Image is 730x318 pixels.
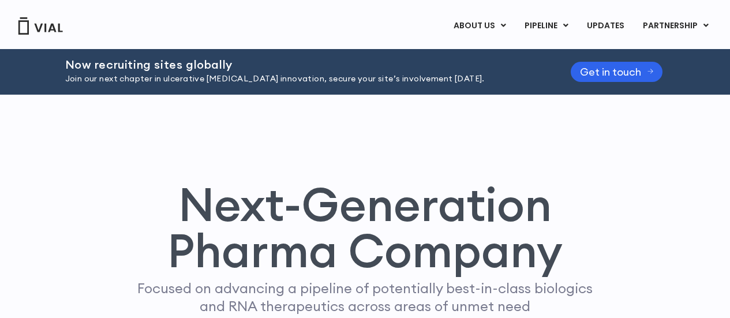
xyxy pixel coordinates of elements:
[444,16,515,36] a: ABOUT USMenu Toggle
[634,16,718,36] a: PARTNERSHIPMenu Toggle
[17,17,63,35] img: Vial Logo
[115,181,615,274] h1: Next-Generation Pharma Company
[65,73,542,85] p: Join our next chapter in ulcerative [MEDICAL_DATA] innovation, secure your site’s involvement [DA...
[578,16,633,36] a: UPDATES
[65,58,542,71] h2: Now recruiting sites globally
[580,68,641,76] span: Get in touch
[133,279,598,315] p: Focused on advancing a pipeline of potentially best-in-class biologics and RNA therapeutics acros...
[571,62,663,82] a: Get in touch
[515,16,577,36] a: PIPELINEMenu Toggle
